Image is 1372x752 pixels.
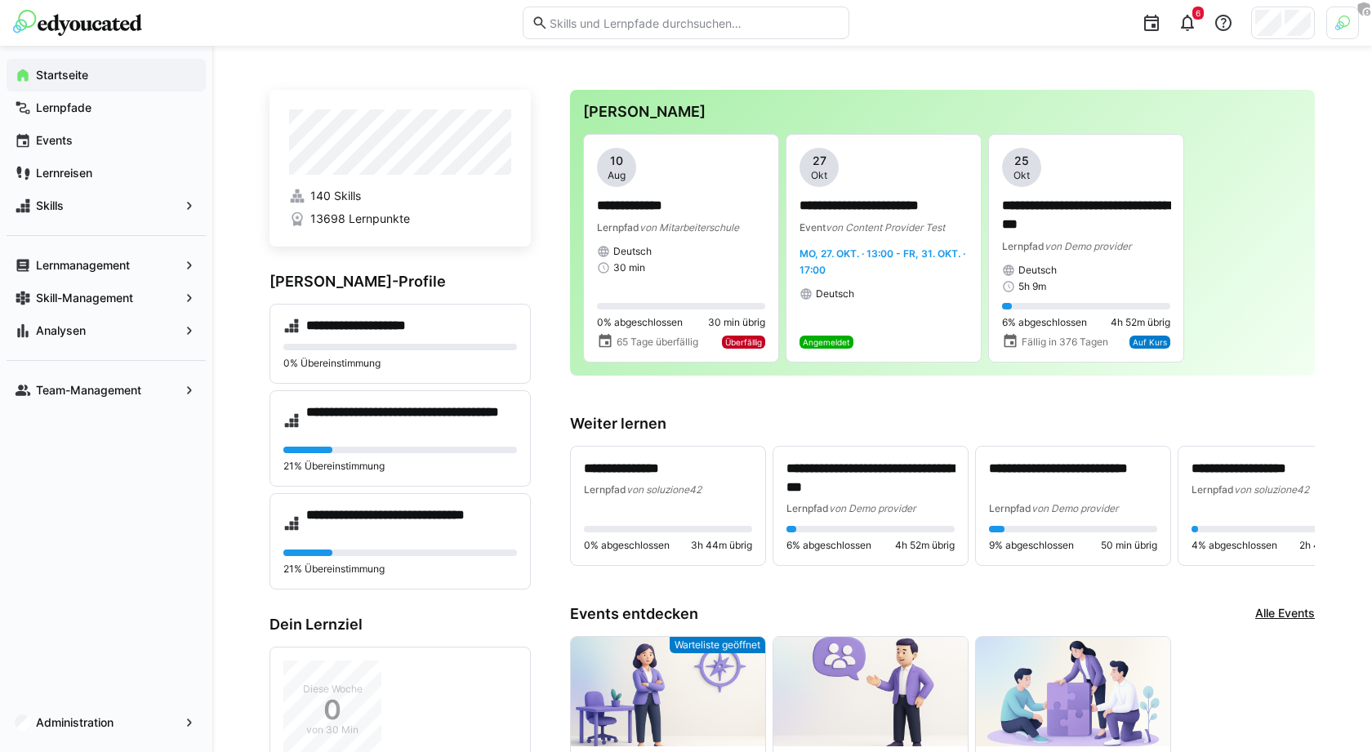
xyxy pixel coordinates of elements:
span: von Mitarbeiterschule [639,221,739,234]
span: 6% abgeschlossen [786,539,871,552]
span: von Demo provider [1045,240,1131,252]
span: Überfällig [725,337,762,347]
span: Lernpfad [1192,483,1234,496]
h3: [PERSON_NAME] [583,103,1302,121]
span: 0% abgeschlossen [597,316,683,329]
span: Lernpfad [597,221,639,234]
span: 65 Tage überfällig [617,336,698,349]
span: 27 [813,153,826,169]
span: Okt [1013,169,1030,182]
span: von Demo provider [829,502,915,514]
span: 9% abgeschlossen [989,539,1074,552]
span: Angemeldet [803,337,850,347]
span: 0% abgeschlossen [584,539,670,552]
img: image [976,637,1170,746]
span: Deutsch [1018,264,1057,277]
span: 4% abgeschlossen [1192,539,1277,552]
span: 10 [610,153,623,169]
span: von soluzione42 [626,483,702,496]
span: von Demo provider [1031,502,1118,514]
a: 140 Skills [289,188,511,204]
span: 6 [1196,8,1200,18]
h3: Events entdecken [570,605,698,623]
span: Mo, 27. Okt. · 13:00 - Fr, 31. Okt. · 17:00 [800,247,965,276]
span: Event [800,221,826,234]
span: Aug [608,169,626,182]
span: 6% abgeschlossen [1002,316,1087,329]
span: 5h 9m [1018,280,1046,293]
h3: Dein Lernziel [269,616,531,634]
span: Auf Kurs [1133,337,1167,347]
span: 13698 Lernpunkte [310,211,410,227]
span: Lernpfad [1002,240,1045,252]
span: 30 min [613,261,645,274]
span: von soluzione42 [1234,483,1309,496]
p: 21% Übereinstimmung [283,563,517,576]
span: Lernpfad [584,483,626,496]
input: Skills und Lernpfade durchsuchen… [548,16,840,30]
span: Warteliste geöffnet [675,639,760,652]
img: image [773,637,968,746]
a: Alle Events [1255,605,1315,623]
span: 2h 44m übrig [1299,539,1360,552]
span: Fällig in 376 Tagen [1022,336,1108,349]
span: 140 Skills [310,188,361,204]
span: 30 min übrig [708,316,765,329]
span: 3h 44m übrig [691,539,752,552]
img: image [571,637,765,746]
h3: [PERSON_NAME]-Profile [269,273,531,291]
span: von Content Provider Test [826,221,945,234]
span: 50 min übrig [1101,539,1157,552]
span: Deutsch [613,245,652,258]
span: 25 [1014,153,1029,169]
span: Okt [811,169,827,182]
span: Lernpfad [989,502,1031,514]
span: Deutsch [816,287,854,300]
h3: Weiter lernen [570,415,1315,433]
p: 21% Übereinstimmung [283,460,517,473]
span: 4h 52m übrig [895,539,955,552]
span: 4h 52m übrig [1111,316,1170,329]
span: Lernpfad [786,502,829,514]
p: 0% Übereinstimmung [283,357,517,370]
